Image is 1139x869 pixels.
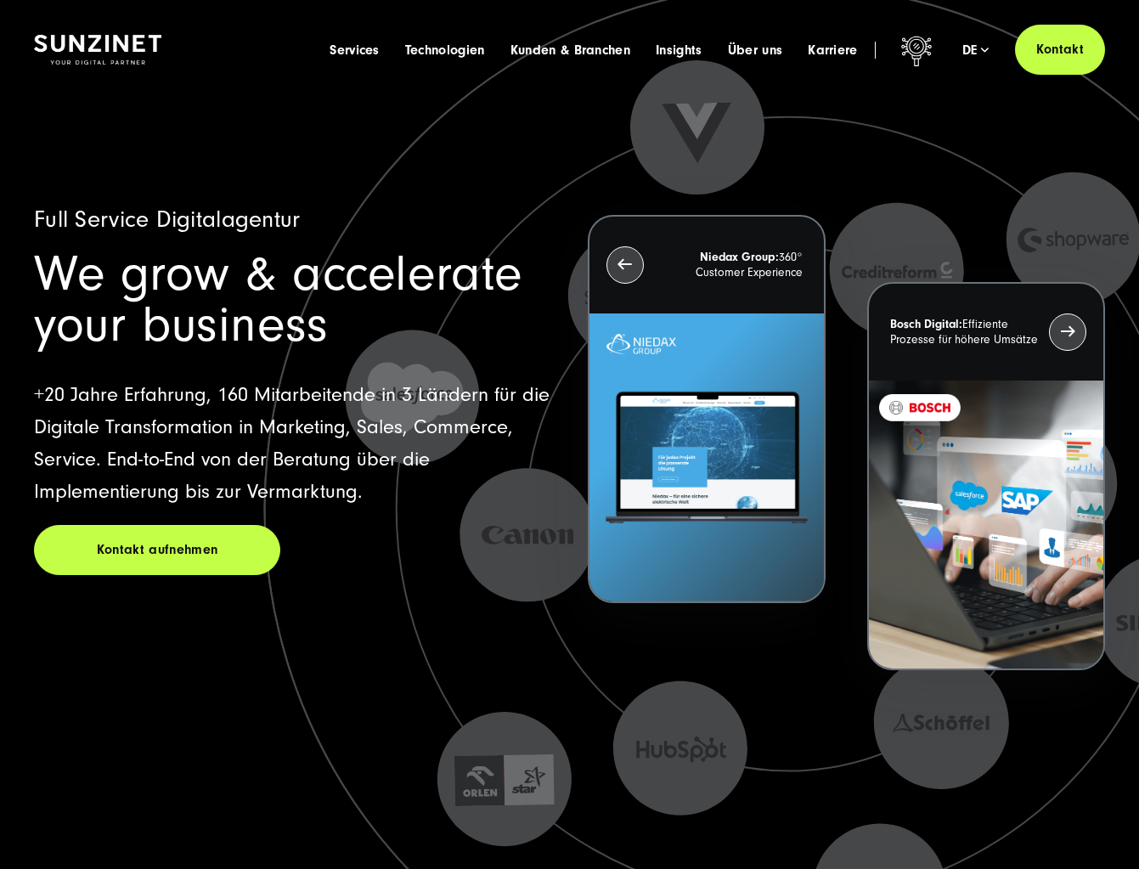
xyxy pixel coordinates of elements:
p: 360° Customer Experience [653,250,803,280]
img: Letztes Projekt von Niedax. Ein Laptop auf dem die Niedax Website geöffnet ist, auf blauem Hinter... [589,313,824,602]
a: Über uns [728,42,783,59]
a: Kunden & Branchen [510,42,630,59]
div: de [962,42,990,59]
a: Karriere [808,42,858,59]
img: SUNZINET Full Service Digital Agentur [34,35,161,65]
button: Niedax Group:360° Customer Experience Letztes Projekt von Niedax. Ein Laptop auf dem die Niedax W... [588,215,826,604]
a: Kontakt [1015,25,1105,75]
h1: We grow & accelerate your business [34,249,551,351]
p: +20 Jahre Erfahrung, 160 Mitarbeitende in 3 Ländern für die Digitale Transformation in Marketing,... [34,379,551,508]
span: Full Service Digitalagentur [34,206,301,233]
a: Services [330,42,380,59]
strong: Niedax Group: [700,251,779,264]
img: BOSCH - Kundeprojekt - Digital Transformation Agentur SUNZINET [869,381,1103,669]
button: Bosch Digital:Effiziente Prozesse für höhere Umsätze BOSCH - Kundeprojekt - Digital Transformatio... [867,282,1105,671]
a: Insights [656,42,702,59]
a: Technologien [405,42,485,59]
strong: Bosch Digital: [890,318,962,331]
p: Effiziente Prozesse für höhere Umsätze [890,317,1040,347]
a: Kontakt aufnehmen [34,525,280,575]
